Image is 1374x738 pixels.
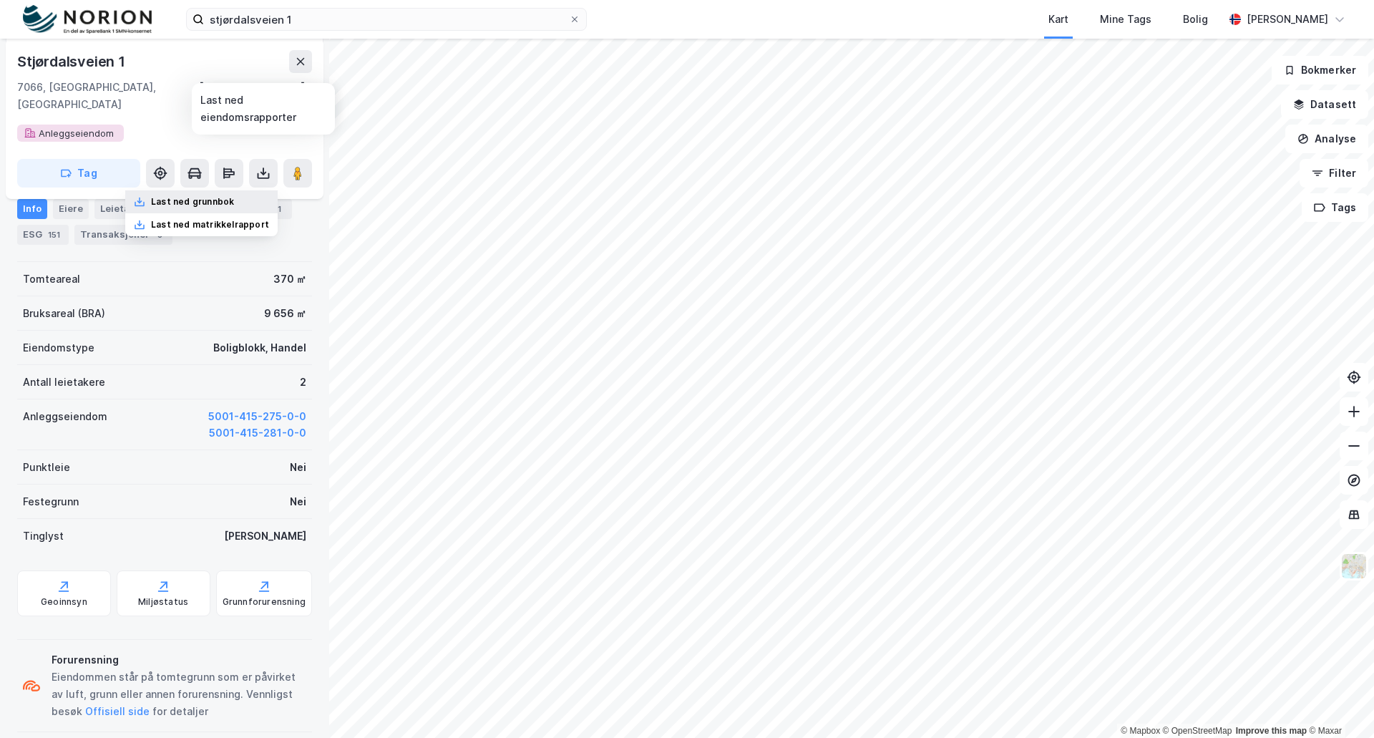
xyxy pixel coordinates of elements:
button: Bokmerker [1272,56,1368,84]
div: Boligblokk, Handel [213,339,306,356]
div: Leietakere [94,199,174,219]
div: Antall leietakere [23,374,105,391]
div: 2 [300,374,306,391]
div: Punktleie [23,459,70,476]
img: norion-logo.80e7a08dc31c2e691866.png [23,5,152,34]
div: 370 ㎡ [273,271,306,288]
div: Stjørdalsveien 1 [17,50,128,73]
a: Mapbox [1121,726,1160,736]
button: 5001-415-275-0-0 [208,408,306,425]
div: Tinglyst [23,528,64,545]
div: Forurensning [52,651,306,669]
div: [PERSON_NAME] [224,528,306,545]
div: 9 656 ㎡ [264,305,306,322]
div: Tomteareal [23,271,80,288]
div: Nei [290,493,306,510]
div: Transaksjoner [74,225,172,245]
div: Info [17,199,47,219]
div: Anleggseiendom [23,408,107,425]
iframe: Chat Widget [1302,669,1374,738]
div: Eiere [53,199,89,219]
div: Eiendommen står på tomtegrunn som er påvirket av luft, grunn eller annen forurensning. Vennligst ... [52,669,306,720]
button: Tags [1302,193,1368,222]
img: Z [1340,553,1368,580]
div: Miljøstatus [138,596,188,608]
input: Søk på adresse, matrikkel, gårdeiere, leietakere eller personer [204,9,569,30]
div: Grunnforurensning [223,596,306,608]
button: 5001-415-281-0-0 [209,424,306,442]
div: Last ned matrikkelrapport [151,219,269,230]
div: Festegrunn [23,493,79,510]
button: Tag [17,159,140,188]
div: Geoinnsyn [41,596,87,608]
button: Analyse [1285,125,1368,153]
button: Filter [1300,159,1368,188]
div: Nei [290,459,306,476]
div: Last ned grunnbok [151,196,234,208]
div: 151 [45,228,63,242]
button: Datasett [1281,90,1368,119]
div: [PERSON_NAME] [1247,11,1328,28]
div: Kart [1048,11,1068,28]
div: [GEOGRAPHIC_DATA], 415/277 [199,79,312,113]
a: Improve this map [1236,726,1307,736]
div: Bolig [1183,11,1208,28]
div: ESG [17,225,69,245]
div: 7066, [GEOGRAPHIC_DATA], [GEOGRAPHIC_DATA] [17,79,199,113]
div: Mine Tags [1100,11,1151,28]
a: OpenStreetMap [1163,726,1232,736]
div: 1 [272,202,286,216]
div: Eiendomstype [23,339,94,356]
div: Bruksareal (BRA) [23,305,105,322]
